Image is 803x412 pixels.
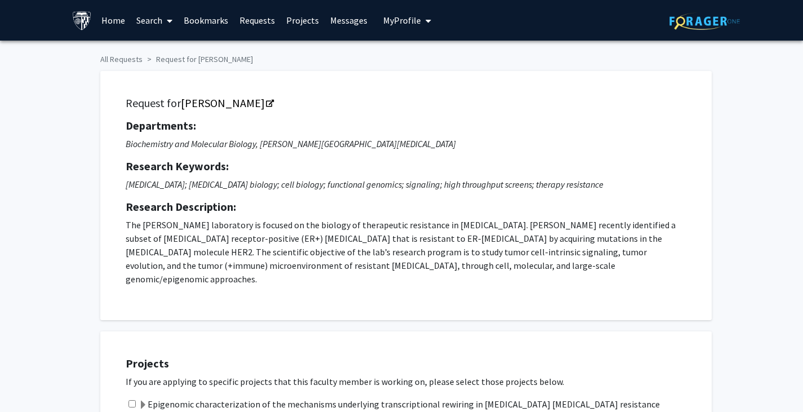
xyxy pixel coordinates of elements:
a: All Requests [100,54,143,64]
p: If you are applying to specific projects that this faculty member is working on, please select th... [126,375,700,388]
a: Projects [281,1,325,40]
strong: Projects [126,356,169,370]
strong: Research Keywords: [126,159,229,173]
p: The [PERSON_NAME] laboratory is focused on the biology of therapeutic resistance in [MEDICAL_DATA... [126,218,686,286]
i: Biochemistry and Molecular Biology, [PERSON_NAME][GEOGRAPHIC_DATA][MEDICAL_DATA] [126,138,456,149]
ol: breadcrumb [100,49,703,65]
iframe: Chat [8,361,48,404]
strong: Research Description: [126,200,236,214]
img: ForagerOne Logo [669,12,740,30]
span: My Profile [383,15,421,26]
a: Home [96,1,131,40]
p: [MEDICAL_DATA]; [MEDICAL_DATA] biology; cell biology; functional genomics; signaling; high throug... [126,178,686,191]
strong: Departments: [126,118,196,132]
a: Bookmarks [178,1,234,40]
h5: Request for [126,96,686,110]
a: Requests [234,1,281,40]
a: Opens in a new tab [181,96,273,110]
a: Messages [325,1,373,40]
img: Johns Hopkins University Logo [72,11,92,30]
li: Request for [PERSON_NAME] [143,54,253,65]
label: Epigenomic characterization of the mechanisms underlying transcriptional rewiring in [MEDICAL_DAT... [139,397,660,411]
a: Search [131,1,178,40]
